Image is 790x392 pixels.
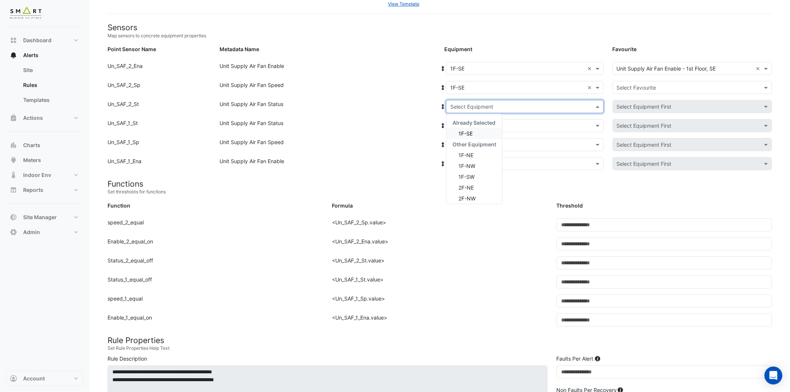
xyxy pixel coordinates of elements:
div: Un_SAF_1_St [103,119,215,135]
div: Unit Supply Air Fan Enable [215,157,440,173]
app-icon: Charts [10,141,17,149]
span: 1F-NE [458,152,473,158]
span: Copy equipment to all points [440,141,447,149]
div: Un_SAF_1_Ena [103,157,215,173]
button: Charts [6,138,84,153]
span: Account [23,375,45,382]
ng-dropdown-panel: Options list [446,114,503,204]
div: Enable_1_equal_on [103,314,327,333]
div: <Un_SAF_1_Sp.value> [327,295,552,314]
app-icon: Site Manager [10,214,17,221]
app-equipment-select: Select Equipment [446,119,604,132]
div: <Un_SAF_1_Ena.value> [327,314,552,333]
div: Un_SAF_2_Ena [103,62,215,78]
app-equipment-select: Select Equipment [446,138,604,151]
span: 1F-SW [458,174,475,180]
app-favourites-select: Select Favourite [613,138,772,151]
div: speed_1_equal [103,295,327,314]
app-icon: Reports [10,186,17,194]
button: Site Manager [6,210,84,225]
div: Status_1_equal_off [103,276,327,295]
button: Actions [6,111,84,125]
div: Un_SAF_2_Sp [103,81,215,97]
span: Site Manager [23,214,57,221]
small: Set Rule Properties Help Text [108,345,772,352]
div: Unit Supply Air Fan Status [215,119,440,135]
small: Set thresholds for functions [108,189,772,195]
div: <Un_SAF_1_St.value> [327,276,552,295]
app-equipment-select: Select Equipment [446,81,604,94]
span: Clear [588,84,594,91]
button: Reports [6,183,84,197]
span: Already Selected [452,119,495,126]
span: Copy equipment to all points [440,65,447,72]
div: Unit Supply Air Fan Enable [215,62,440,78]
span: Copy equipment to all points [440,84,447,91]
span: 2F-NE [458,184,474,191]
button: Admin [6,225,84,240]
app-favourites-select: Select Favourite [613,81,772,94]
div: speed_2_equal [103,218,327,237]
span: Copy equipment to all points [440,103,447,111]
span: Alerts [23,52,38,59]
app-equipment-select: Select Equipment [446,62,604,75]
strong: Threshold [557,202,583,209]
div: Un_SAF_1_Sp [103,138,215,154]
div: <Un_SAF_2_Sp.value> [327,218,552,237]
app-icon: Indoor Env [10,171,17,179]
app-icon: Meters [10,156,17,164]
button: Dashboard [6,33,84,48]
app-icon: Dashboard [10,37,17,44]
app-favourites-select: Select Favourite [613,157,772,170]
a: Site [17,63,84,78]
span: Reports [23,186,43,194]
app-favourites-select: Select Favourite [613,119,772,132]
app-favourites-select: Select Favourite [613,100,772,113]
h4: Functions [108,179,772,189]
a: Templates [17,93,84,108]
span: Clear [588,65,594,72]
strong: Point Sensor Name [108,46,156,52]
div: Open Intercom Messenger [765,367,783,385]
h4: Sensors [108,23,772,32]
span: Actions [23,114,43,122]
strong: Equipment [444,46,472,52]
div: Status_2_equal_off [103,256,327,276]
button: Alerts [6,48,84,63]
small: Map sensors to concrete equipment properties [108,32,772,39]
span: Admin [23,228,40,236]
div: Un_SAF_2_St [103,100,215,116]
app-icon: Actions [10,114,17,122]
div: Tooltip anchor [594,355,601,362]
app-favourites-select: Select Favourite [613,62,772,75]
button: Account [6,371,84,386]
button: Indoor Env [6,168,84,183]
strong: Favourite [613,46,637,52]
div: Alerts [6,63,84,111]
span: 1F-SE [458,130,473,137]
div: Unit Supply Air Fan Status [215,100,440,116]
div: <Un_SAF_2_Ena.value> [327,237,552,256]
span: Other Equipment [452,141,496,147]
span: Charts [23,141,40,149]
div: <Un_SAF_2_St.value> [327,256,552,276]
div: Unit Supply Air Fan Speed [215,138,440,154]
strong: Formula [332,202,353,209]
span: Copy equipment to all points [440,160,447,168]
button: Meters [6,153,84,168]
app-icon: Alerts [10,52,17,59]
span: 2F-NW [458,195,476,202]
strong: Metadata Name [220,46,259,52]
h4: Rule Properties [108,336,772,345]
img: Company Logo [9,6,43,21]
a: View Template [388,1,420,7]
span: Clear [756,65,762,72]
span: Meters [23,156,41,164]
strong: Function [108,202,130,209]
label: Rule Description [108,355,147,363]
div: Unit Supply Air Fan Speed [215,81,440,97]
span: Indoor Env [23,171,51,179]
app-equipment-select: Select Equipment [446,100,604,113]
a: Rules [17,78,84,93]
span: 1F-NW [458,163,475,169]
